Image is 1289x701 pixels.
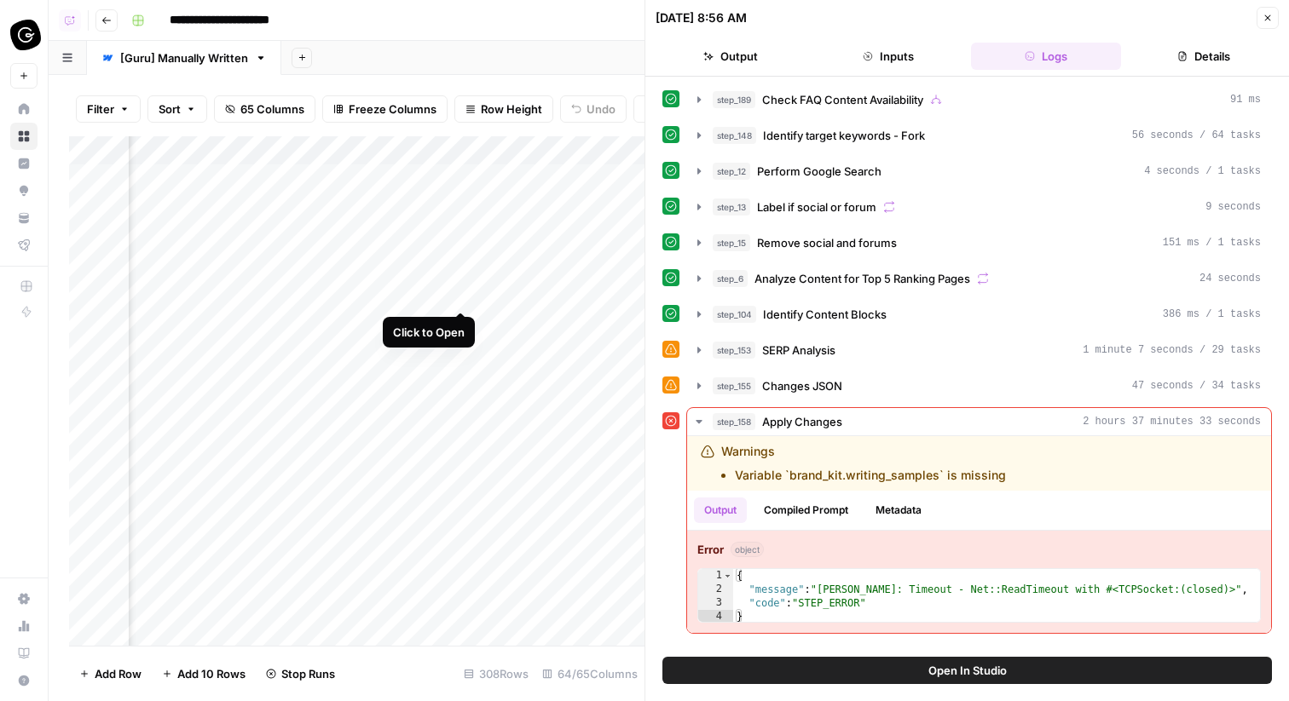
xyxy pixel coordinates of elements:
span: 9 seconds [1205,199,1261,215]
a: Home [10,95,38,123]
span: Label if social or forum [757,198,876,215]
span: Stop Runs [281,665,335,682]
button: 4 seconds / 1 tasks [687,158,1271,185]
span: Toggle code folding, rows 1 through 4 [723,569,732,583]
span: Identify Content Blocks [763,306,887,323]
span: Identify target keywords - Fork [763,127,925,144]
div: 4 [698,610,733,623]
span: Add Row [95,665,142,682]
a: [Guru] Manually Written [87,41,281,75]
span: step_104 [713,306,756,323]
button: Output [656,43,806,70]
button: 386 ms / 1 tasks [687,301,1271,328]
a: Usage [10,612,38,640]
span: Analyze Content for Top 5 Ranking Pages [754,270,970,287]
span: Apply Changes [762,413,842,430]
span: Open In Studio [928,662,1007,679]
span: 65 Columns [240,101,304,118]
span: 91 ms [1230,92,1261,107]
button: Workspace: Guru [10,14,38,56]
button: 65 Columns [214,95,315,123]
button: Logs [971,43,1122,70]
li: Variable `brand_kit.writing_samples` is missing [735,467,1006,484]
span: Perform Google Search [757,163,881,180]
span: step_153 [713,342,755,359]
span: Undo [587,101,616,118]
span: Changes JSON [762,377,842,394]
span: 386 ms / 1 tasks [1163,307,1261,322]
span: 4 seconds / 1 tasks [1144,164,1261,179]
span: step_158 [713,413,755,430]
button: Open In Studio [662,657,1272,684]
a: Your Data [10,204,38,232]
button: Stop Runs [256,660,345,687]
button: Add Row [69,660,152,687]
button: Add 10 Rows [152,660,256,687]
span: Freeze Columns [349,101,436,118]
div: 3 [698,596,733,610]
div: 308 Rows [457,660,535,687]
span: 47 seconds / 34 tasks [1132,378,1261,394]
button: Row Height [454,95,553,123]
a: Settings [10,585,38,612]
span: Sort [159,101,181,118]
span: Filter [87,101,114,118]
div: [DATE] 8:56 AM [656,9,747,26]
strong: Error [697,541,724,558]
span: step_12 [713,163,750,180]
a: Flightpath [10,232,38,259]
button: 2 hours 37 minutes 33 seconds [687,408,1271,435]
button: 47 seconds / 34 tasks [687,372,1271,399]
button: 1 minute 7 seconds / 29 tasks [687,336,1271,364]
img: Guru Logo [10,20,41,50]
span: SERP Analysis [762,342,835,359]
button: Freeze Columns [322,95,448,123]
span: Remove social and forums [757,234,897,251]
span: step_15 [713,234,750,251]
span: 24 seconds [1199,271,1261,286]
button: Undo [560,95,627,123]
span: step_155 [713,377,755,394]
span: object [731,542,764,557]
div: 2 hours 37 minutes 33 seconds [687,436,1271,633]
span: 56 seconds / 64 tasks [1132,128,1261,143]
a: Insights [10,150,38,177]
button: Help + Support [10,667,38,694]
button: 24 seconds [687,265,1271,292]
button: 56 seconds / 64 tasks [687,122,1271,149]
a: Opportunities [10,177,38,204]
div: 1 [698,569,733,583]
span: step_6 [713,270,748,287]
span: step_189 [713,91,755,108]
span: Row Height [481,101,542,118]
button: Filter [76,95,141,123]
button: Sort [147,95,207,123]
div: Click to Open [393,324,465,341]
div: 64/65 Columns [535,660,644,687]
span: 2 hours 37 minutes 33 seconds [1083,414,1261,429]
span: 151 ms / 1 tasks [1163,235,1261,250]
div: [Guru] Manually Written [120,49,248,66]
div: Warnings [721,443,1006,484]
span: 1 minute 7 seconds / 29 tasks [1083,342,1261,358]
a: Browse [10,123,38,150]
span: step_148 [713,127,756,144]
span: step_13 [713,198,750,215]
span: Add 10 Rows [177,665,246,682]
a: Learning Hub [10,640,38,667]
button: Inputs [813,43,964,70]
button: Metadata [865,497,932,523]
span: Check FAQ Content Availability [762,91,923,108]
button: 9 seconds [687,193,1271,221]
button: 151 ms / 1 tasks [687,229,1271,256]
button: 91 ms [687,86,1271,113]
div: 2 [698,583,733,596]
button: Output [694,497,747,523]
button: Compiled Prompt [754,497,858,523]
button: Details [1128,43,1279,70]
